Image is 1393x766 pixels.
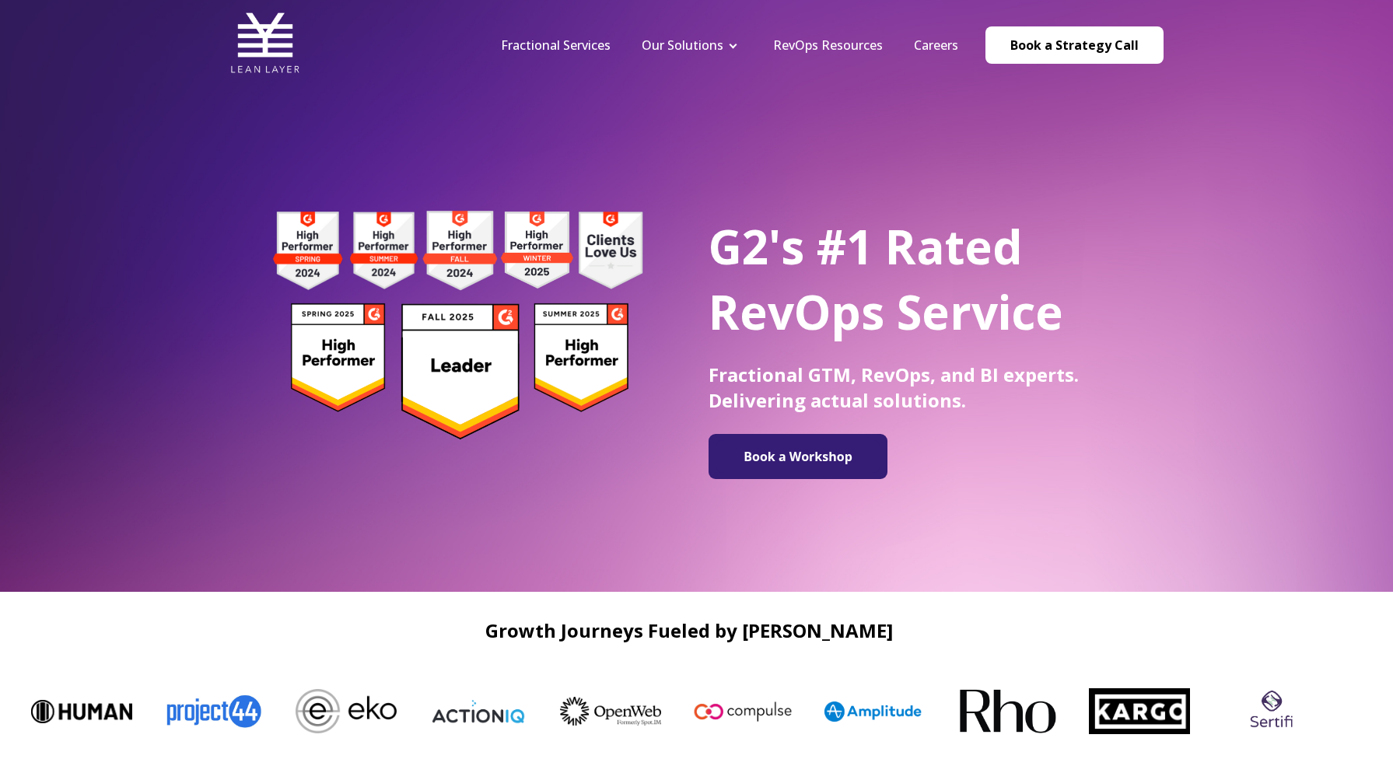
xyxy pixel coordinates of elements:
a: Fractional Services [501,37,611,54]
img: sertifi logo [1214,682,1315,740]
div: Navigation Menu [485,37,974,54]
img: Amplitude [817,701,919,722]
img: OpenWeb [553,697,654,726]
span: Fractional GTM, RevOps, and BI experts. Delivering actual solutions. [709,362,1079,413]
img: ActionIQ [421,698,522,725]
a: Careers [914,37,958,54]
img: Lean Layer Logo [230,8,300,78]
img: Eko [289,689,390,733]
a: Our Solutions [642,37,723,54]
img: Human [24,700,125,723]
span: G2's #1 Rated RevOps Service [709,215,1063,344]
img: Book a Workshop [716,440,880,473]
img: Kargo [1082,688,1183,733]
a: RevOps Resources [773,37,883,54]
img: Compulse [685,685,786,738]
img: Rho-logo-square [950,661,1051,762]
h2: Growth Journeys Fueled by [PERSON_NAME] [16,620,1362,641]
img: g2 badges [246,206,670,444]
img: Project44 [156,684,257,737]
a: Book a Strategy Call [985,26,1164,64]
